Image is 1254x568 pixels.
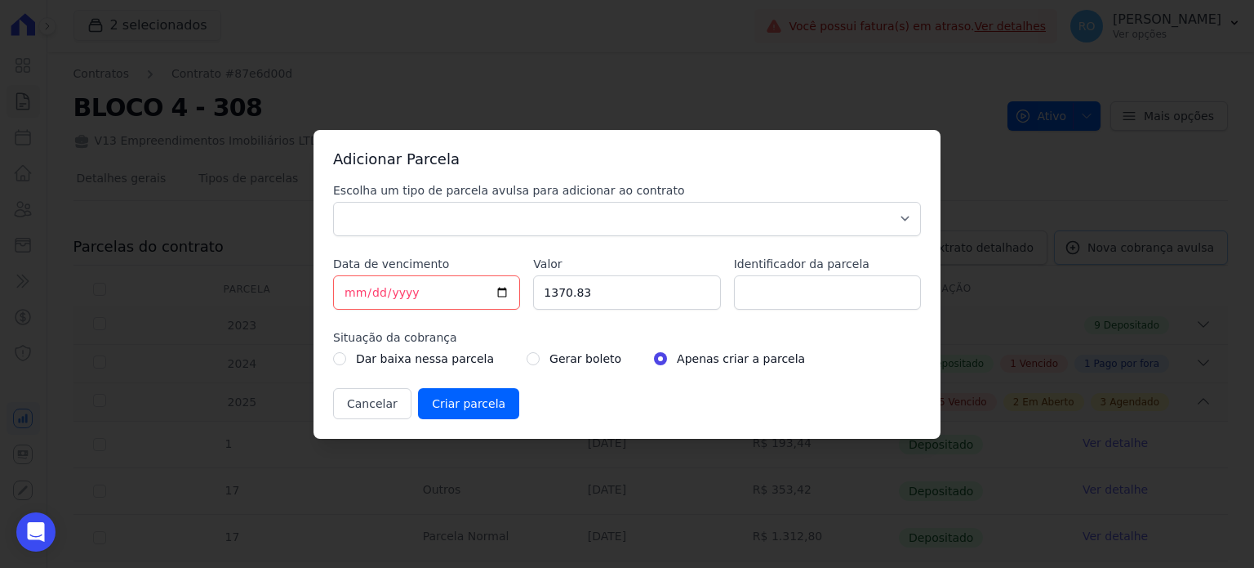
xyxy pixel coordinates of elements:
[533,256,720,272] label: Valor
[333,256,520,272] label: Data de vencimento
[333,388,411,419] button: Cancelar
[549,349,621,369] label: Gerar boleto
[333,182,921,199] label: Escolha um tipo de parcela avulsa para adicionar ao contrato
[356,349,494,369] label: Dar baixa nessa parcela
[418,388,519,419] input: Criar parcela
[333,329,921,346] label: Situação da cobrança
[677,349,805,369] label: Apenas criar a parcela
[16,512,56,552] div: Open Intercom Messenger
[734,256,921,272] label: Identificador da parcela
[333,150,921,169] h3: Adicionar Parcela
